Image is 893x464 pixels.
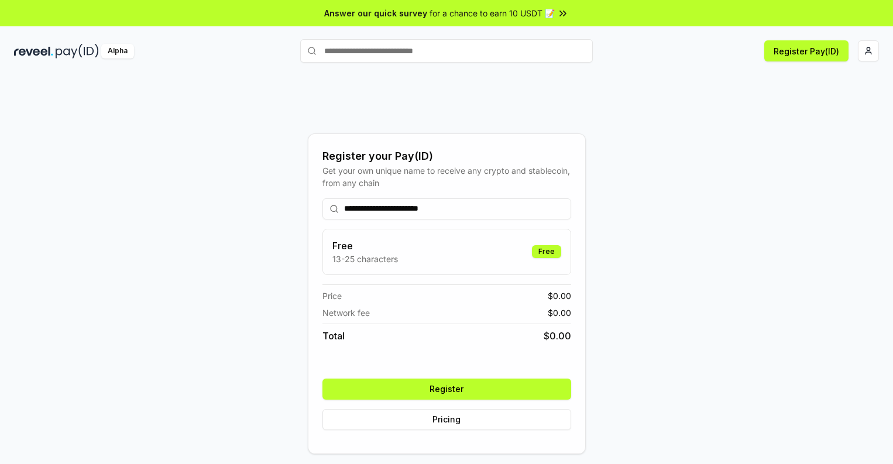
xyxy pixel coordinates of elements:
[322,307,370,319] span: Network fee
[322,379,571,400] button: Register
[14,44,53,59] img: reveel_dark
[548,290,571,302] span: $ 0.00
[332,239,398,253] h3: Free
[430,7,555,19] span: for a chance to earn 10 USDT 📝
[332,253,398,265] p: 13-25 characters
[322,148,571,164] div: Register your Pay(ID)
[56,44,99,59] img: pay_id
[544,329,571,343] span: $ 0.00
[532,245,561,258] div: Free
[101,44,134,59] div: Alpha
[322,329,345,343] span: Total
[322,290,342,302] span: Price
[764,40,849,61] button: Register Pay(ID)
[324,7,427,19] span: Answer our quick survey
[548,307,571,319] span: $ 0.00
[322,409,571,430] button: Pricing
[322,164,571,189] div: Get your own unique name to receive any crypto and stablecoin, from any chain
